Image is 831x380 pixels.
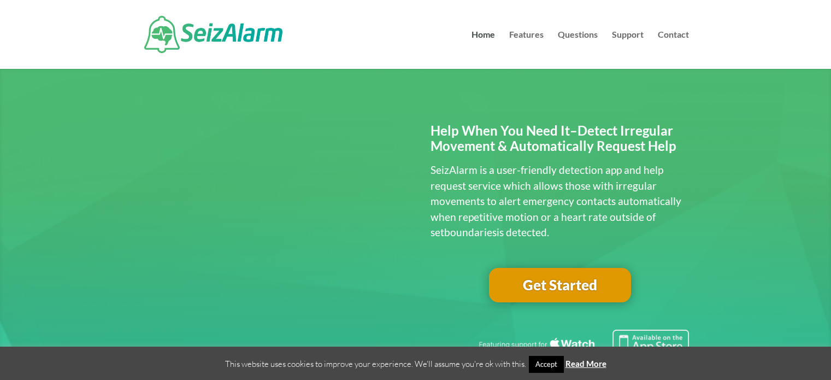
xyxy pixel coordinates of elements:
a: Home [472,31,495,69]
span: This website uses cookies to improve your experience. We'll assume you're ok with this. [225,359,606,369]
img: Seizure detection available in the Apple App Store. [477,330,689,357]
iframe: Help widget launcher [734,337,819,368]
a: Contact [658,31,689,69]
span: boundaries [444,226,497,238]
img: SeizAlarm [144,16,282,53]
h2: Help When You Need It–Detect Irregular Movement & Automatically Request Help [431,123,689,160]
a: Questions [558,31,598,69]
a: Accept [529,356,564,373]
a: Read More [565,359,606,369]
a: Features [509,31,544,69]
p: SeizAlarm is a user-friendly detection app and help request service which allows those with irreg... [431,162,689,241]
a: Get Started [489,268,631,303]
a: Support [612,31,644,69]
